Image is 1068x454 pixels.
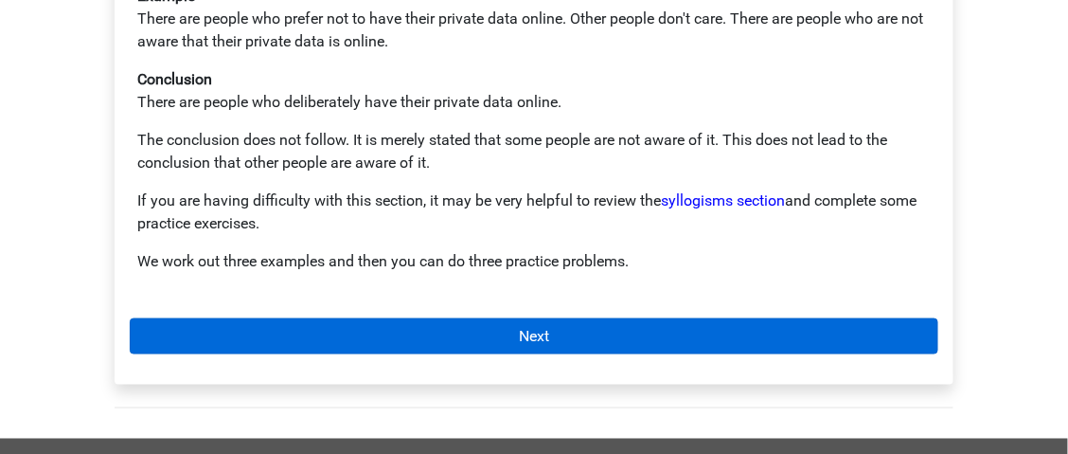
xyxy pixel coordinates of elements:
[661,191,785,209] a: syllogisms section
[137,68,931,114] p: There are people who deliberately have their private data online.
[137,129,931,174] p: The conclusion does not follow. It is merely stated that some people are not aware of it. This do...
[130,318,938,354] a: Next
[137,190,931,235] p: If you are having difficulty with this section, it may be very helpful to review the and complete...
[137,70,212,88] b: Conclusion
[137,250,931,273] p: We work out three examples and then you can do three practice problems.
